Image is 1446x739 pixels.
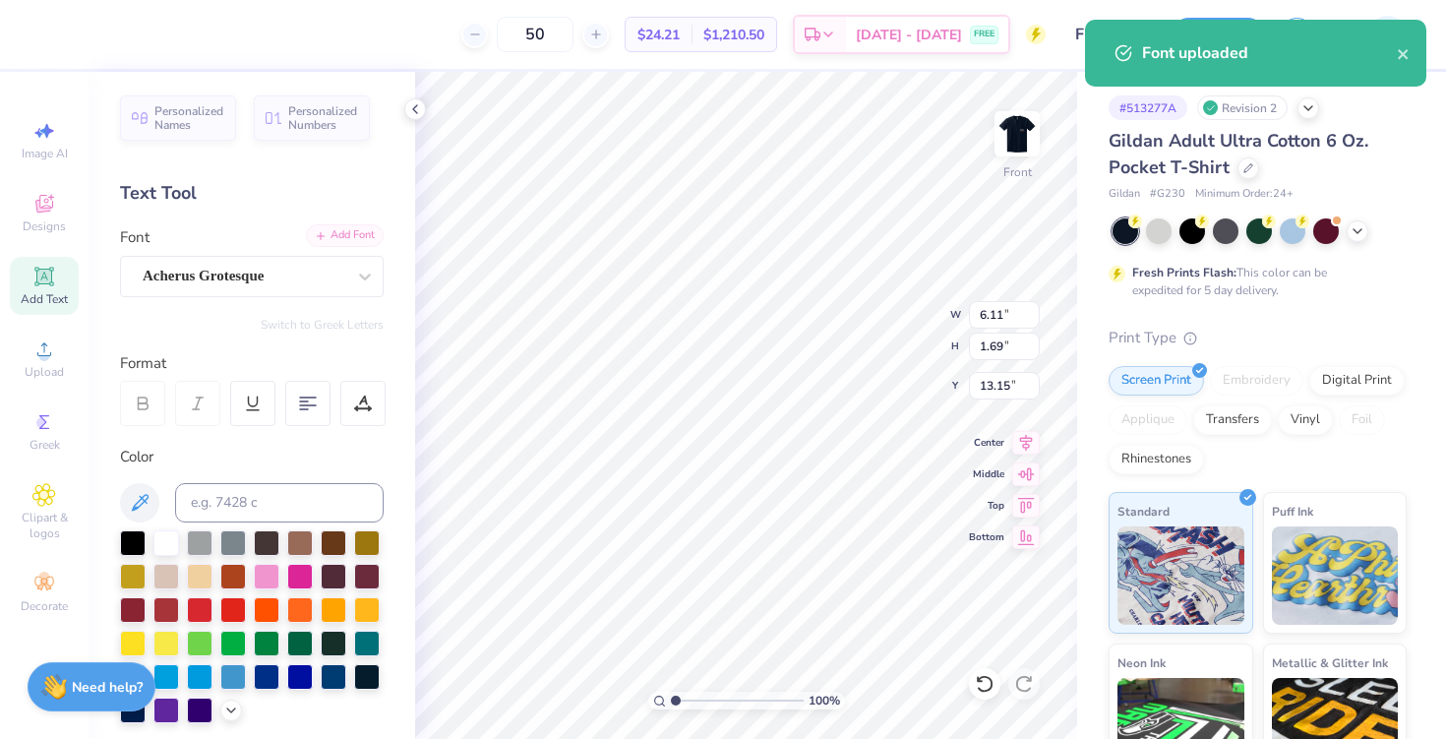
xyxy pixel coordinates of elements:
div: Embroidery [1210,366,1303,396]
button: close [1397,41,1411,65]
strong: Need help? [72,678,143,697]
img: Standard [1117,526,1244,625]
label: Font [120,226,150,249]
span: Greek [30,437,60,453]
input: e.g. 7428 c [175,483,384,523]
span: Gildan Adult Ultra Cotton 6 Oz. Pocket T-Shirt [1109,129,1368,179]
img: Front [997,114,1037,154]
div: Vinyl [1278,405,1333,435]
div: Print Type [1109,327,1407,349]
strong: Fresh Prints Flash: [1132,265,1236,280]
div: Digital Print [1309,366,1405,396]
div: Text Tool [120,180,384,207]
span: $24.21 [637,25,680,45]
span: Gildan [1109,186,1140,203]
span: Puff Ink [1272,501,1313,522]
span: Top [969,499,1004,513]
span: Personalized Numbers [288,104,358,132]
span: Center [969,436,1004,450]
div: Foil [1339,405,1385,435]
input: – – [497,17,573,52]
span: Standard [1117,501,1170,522]
span: Image AI [22,146,68,161]
div: Rhinestones [1109,445,1204,474]
span: FREE [974,28,994,41]
button: Switch to Greek Letters [261,317,384,333]
span: $1,210.50 [703,25,764,45]
span: Designs [23,218,66,234]
span: Upload [25,364,64,380]
div: Applique [1109,405,1187,435]
div: Transfers [1193,405,1272,435]
div: Add Font [306,224,384,247]
div: Color [120,446,384,468]
span: Metallic & Glitter Ink [1272,652,1388,673]
span: Minimum Order: 24 + [1195,186,1294,203]
span: # G230 [1150,186,1185,203]
div: Screen Print [1109,366,1204,396]
div: # 513277A [1109,95,1187,120]
span: Decorate [21,598,68,614]
div: Revision 2 [1197,95,1288,120]
span: Middle [969,467,1004,481]
span: Personalized Names [154,104,224,132]
input: Untitled Design [1060,15,1157,54]
img: Puff Ink [1272,526,1399,625]
span: Clipart & logos [10,510,79,541]
div: Front [1003,163,1032,181]
div: This color can be expedited for 5 day delivery. [1132,264,1374,299]
span: [DATE] - [DATE] [856,25,962,45]
span: Add Text [21,291,68,307]
span: 100 % [809,692,840,709]
div: Format [120,352,386,375]
div: Font uploaded [1142,41,1397,65]
span: Bottom [969,530,1004,544]
span: Neon Ink [1117,652,1166,673]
